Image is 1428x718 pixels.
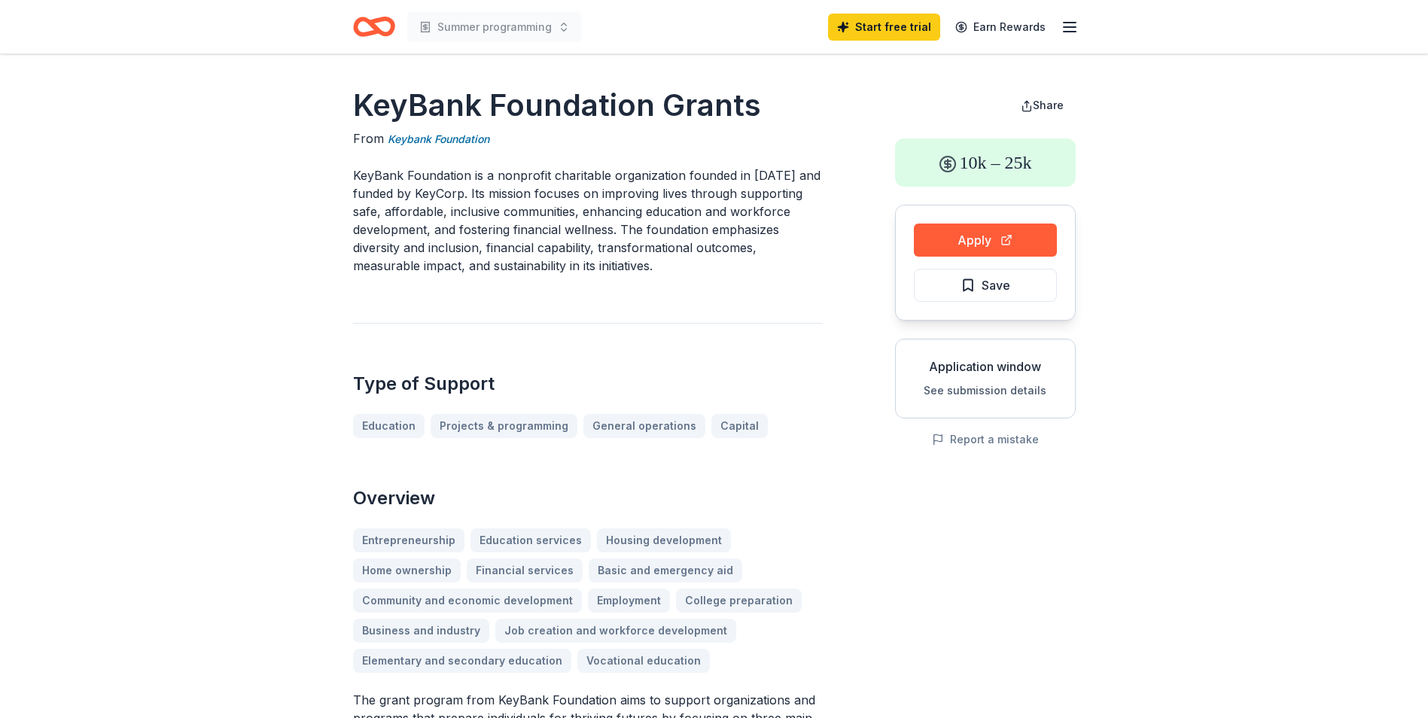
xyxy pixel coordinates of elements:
a: Keybank Foundation [388,130,489,148]
a: Projects & programming [431,414,577,438]
a: Start free trial [828,14,940,41]
span: Save [982,275,1010,295]
a: General operations [583,414,705,438]
h2: Overview [353,486,823,510]
span: Share [1033,99,1064,111]
a: Home [353,9,395,44]
div: 10k – 25k [895,138,1076,187]
button: Report a mistake [932,430,1039,449]
a: Education [353,414,425,438]
a: Earn Rewards [946,14,1055,41]
button: See submission details [924,382,1046,400]
button: Summer programming [407,12,582,42]
span: Summer programming [437,18,552,36]
button: Apply [914,224,1057,257]
div: Application window [908,357,1063,376]
h1: KeyBank Foundation Grants [353,84,823,126]
p: KeyBank Foundation is a nonprofit charitable organization founded in [DATE] and funded by KeyCorp... [353,166,823,275]
button: Share [1009,90,1076,120]
a: Capital [711,414,768,438]
button: Save [914,269,1057,302]
h2: Type of Support [353,372,823,396]
div: From [353,129,823,148]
